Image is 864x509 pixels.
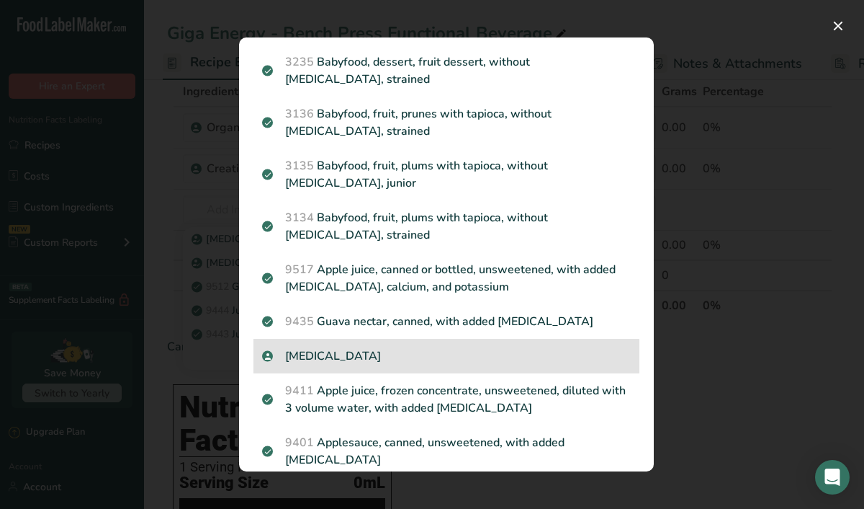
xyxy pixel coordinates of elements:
[285,383,314,399] span: 9411
[262,313,631,330] p: Guava nectar, canned, with added [MEDICAL_DATA]
[262,105,631,140] p: Babyfood, fruit, prunes with tapioca, without [MEDICAL_DATA], strained
[262,209,631,244] p: Babyfood, fruit, plums with tapioca, without [MEDICAL_DATA], strained
[262,434,631,469] p: Applesauce, canned, unsweetened, with added [MEDICAL_DATA]
[815,460,850,495] div: Open Intercom Messenger
[285,54,314,70] span: 3235
[262,261,631,296] p: Apple juice, canned or bottled, unsweetened, with added [MEDICAL_DATA], calcium, and potassium
[262,382,631,417] p: Apple juice, frozen concentrate, unsweetened, diluted with 3 volume water, with added [MEDICAL_DATA]
[285,435,314,451] span: 9401
[285,210,314,226] span: 3134
[262,53,631,88] p: Babyfood, dessert, fruit dessert, without [MEDICAL_DATA], strained
[285,262,314,278] span: 9517
[262,157,631,192] p: Babyfood, fruit, plums with tapioca, without [MEDICAL_DATA], junior
[285,106,314,122] span: 3136
[285,314,314,329] span: 9435
[285,158,314,174] span: 3135
[262,348,631,365] p: [MEDICAL_DATA]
